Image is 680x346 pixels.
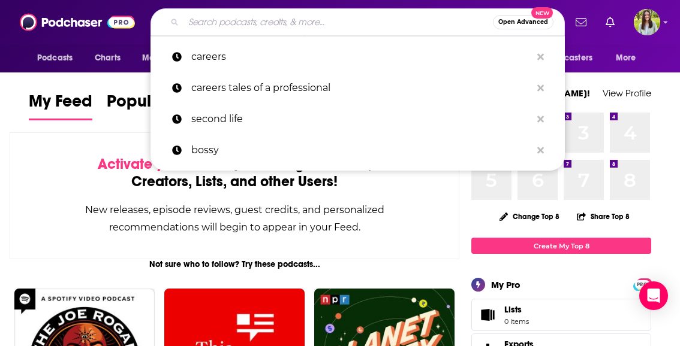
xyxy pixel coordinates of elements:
span: Lists [504,304,529,315]
a: Popular Feed [107,91,209,120]
span: My Feed [29,91,92,119]
span: Monitoring [142,50,185,66]
div: Search podcasts, credits, & more... [151,8,565,36]
a: Show notifications dropdown [571,12,591,32]
input: Search podcasts, credits, & more... [183,13,493,32]
button: open menu [29,47,88,69]
a: second life [151,104,565,135]
p: second life [191,104,531,135]
button: Change Top 8 [492,209,567,224]
img: Podchaser - Follow, Share and Rate Podcasts [20,11,135,34]
span: More [616,50,636,66]
span: Lists [476,306,500,323]
a: Charts [87,47,128,69]
p: careers tales of a professional [191,72,531,104]
div: New releases, episode reviews, guest credits, and personalized recommendations will begin to appe... [70,201,399,236]
span: Logged in as meaghanyoungblood [634,9,660,35]
p: careers [191,41,531,72]
span: Open Advanced [498,19,548,25]
button: open menu [134,47,200,69]
button: Open AdvancedNew [493,15,553,29]
a: bossy [151,135,565,166]
button: open menu [607,47,651,69]
a: careers tales of a professional [151,72,565,104]
img: User Profile [634,9,660,35]
a: Show notifications dropdown [601,12,619,32]
a: PRO [635,280,649,289]
span: New [531,7,553,19]
a: View Profile [603,87,651,99]
div: Not sure who to follow? Try these podcasts... [10,259,459,269]
span: Podcasts [37,50,73,66]
a: My Feed [29,91,92,120]
a: Create My Top 8 [471,238,651,254]
span: 0 items [504,317,529,326]
button: Share Top 8 [576,205,630,228]
div: My Pro [491,279,520,290]
button: open menu [527,47,610,69]
span: PRO [635,280,649,289]
div: Open Intercom Messenger [639,281,668,310]
span: Charts [95,50,121,66]
span: Activate your Feed [98,155,221,173]
span: Lists [504,304,522,315]
button: Show profile menu [634,9,660,35]
p: bossy [191,135,531,166]
a: careers [151,41,565,72]
a: Lists [471,299,651,331]
span: Popular Feed [107,91,209,119]
div: by following Podcasts, Creators, Lists, and other Users! [70,156,399,190]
